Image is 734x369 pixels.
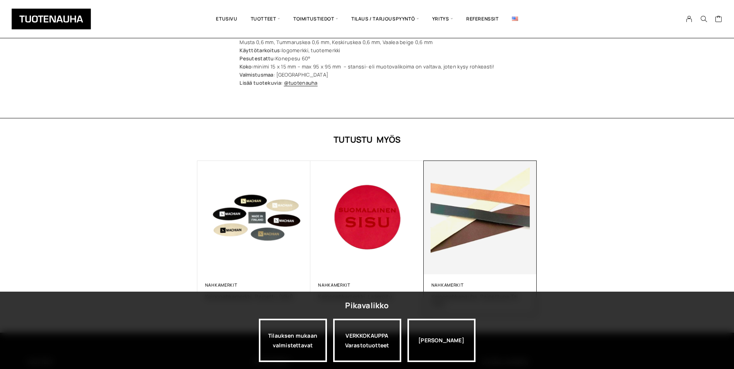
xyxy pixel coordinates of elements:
[240,55,494,87] div: Konepesu 60° minimi 15 x 15 mm – max 95 x 95 mm – stanssi- eli muotovalikoima on valtava, joten k...
[715,15,722,24] a: Cart
[460,6,505,32] a: Referenssit
[318,282,351,288] a: Nahkamerkit
[141,134,594,145] div: Tutustu myös
[240,71,274,78] b: Valmistusmaa
[244,6,287,32] span: Tuotteet
[240,38,494,46] div: Musta 0,6 mm, Tummaruskea 0,6 mm, Keskiruskea 0,6 mm, Vaalea beige 0,6 mm
[259,319,327,362] a: Tilauksen mukaan valmistettavat
[333,319,401,362] a: VERKKOKAUPPAVarastotuotteet
[240,47,282,54] b: Käyttötarkoitus:
[696,15,711,22] button: Search
[205,282,238,288] a: Nahkamerkit
[431,282,464,288] a: Nahkamerkit
[209,6,244,32] a: Etusivu
[407,319,476,362] div: [PERSON_NAME]
[345,6,426,32] span: Tilaus / Tarjouspyyntö
[240,46,494,55] div: logomerkki, tuotemerkki
[512,17,518,21] img: English
[12,9,91,29] img: Tuotenauha Oy
[240,79,282,86] strong: Lisää tuotekuvia:
[333,319,401,362] div: VERKKOKAUPPA Varastotuotteet
[240,55,275,62] b: Pesutestattu:
[345,299,388,313] div: Pikavalikko
[287,6,345,32] span: Toimitustiedot
[426,6,460,32] span: Yritys
[284,79,318,86] a: @tuotenauha
[240,63,253,70] b: Koko:
[682,15,697,22] a: My Account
